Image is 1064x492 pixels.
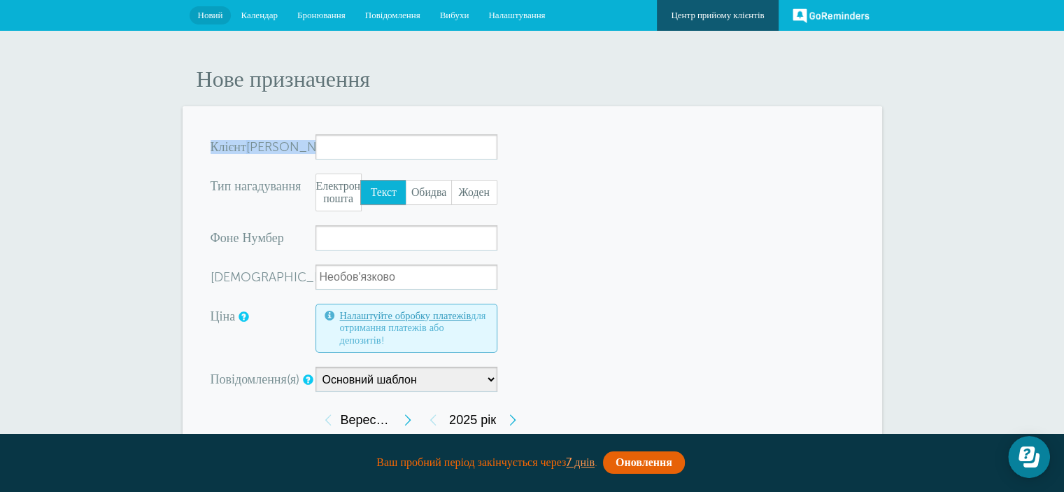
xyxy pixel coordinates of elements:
[211,140,246,154] font: Клієнт
[297,10,346,20] font: Бронювання
[340,310,471,321] a: Налаштуйте обробку платежів
[595,456,597,469] font: .
[420,406,446,434] div: Попередній рік
[616,456,672,469] font: Оновлення
[190,6,232,24] a: Новий
[449,413,496,427] font: 2025 рік
[211,372,300,386] font: Повідомлення(я)
[365,10,420,20] font: Повідомлення
[340,310,486,346] font: для отримання платежів або депозитів!
[446,406,500,434] span: 2025 рік
[211,270,348,284] font: [DEMOGRAPHIC_DATA]
[198,10,223,20] font: Новий
[1008,436,1050,478] iframe: Ресурсний центр
[488,10,545,20] font: Налаштування
[671,10,764,20] font: Центр прийому клієнтів
[376,456,566,469] font: Ваш пробний період закінчується через
[341,413,397,427] font: Вересень
[211,433,294,447] font: Дата звернення
[459,186,490,199] font: Жоден
[227,231,258,245] font: не Ну
[500,406,525,434] div: Наступного року
[315,174,362,211] label: Електронна пошта
[211,231,227,245] font: Фо
[211,309,236,323] font: Ціна
[341,406,395,434] span: Вересень
[197,66,370,92] font: Нове призначення
[395,406,420,434] div: Наступний місяць
[406,180,452,205] label: Обидва
[360,180,406,205] label: Текст
[303,375,311,384] a: Ви можете створити різні шаблони нагадувань на вкладці «Налаштування».
[451,180,497,205] label: Жоден
[603,451,685,474] a: Оновлення
[440,10,469,20] font: Вибухи
[411,186,446,199] font: Обидва
[211,179,302,193] font: Тип нагадування
[566,456,595,469] a: 7 днів
[241,10,277,20] font: Календар
[246,140,346,154] font: [PERSON_NAME]
[316,180,371,205] font: Електронна пошта
[315,265,497,290] input: Необов'язково
[239,312,247,321] a: Ціна за зустріч (необов’язкова). Якщо ви встановлюєте ціну, ви можете включити посилання для опла...
[257,231,283,245] font: мбер
[371,186,397,199] font: Текст
[315,406,341,434] div: Попередній місяць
